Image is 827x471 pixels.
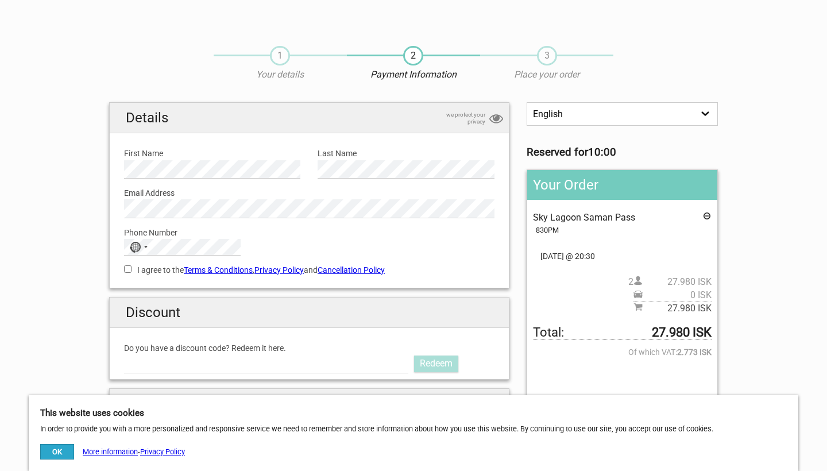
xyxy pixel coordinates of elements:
[643,302,712,315] span: 27.980 ISK
[184,265,253,275] a: Terms & Conditions
[140,447,185,456] a: Privacy Policy
[414,356,458,372] a: Redeem
[536,224,712,237] div: 830PM
[527,170,717,200] h2: Your Order
[533,250,712,262] span: [DATE] @ 20:30
[347,68,480,81] p: Payment Information
[428,111,485,125] span: we protect your privacy
[533,326,712,339] span: Total to be paid
[124,264,494,276] label: I agree to the , and
[628,276,712,288] span: 2 person(s)
[125,240,153,254] button: Selected country
[318,147,494,160] label: Last Name
[110,103,509,133] h2: Details
[643,289,712,302] span: 0 ISK
[677,346,712,358] strong: 2.773 ISK
[83,447,138,456] a: More information
[110,298,509,328] h2: Discount
[124,226,494,239] label: Phone Number
[124,187,494,199] label: Email Address
[270,46,290,65] span: 1
[533,212,635,223] span: Sky Lagoon Saman Pass
[633,302,712,315] span: Subtotal
[40,407,787,419] h5: This website uses cookies
[40,444,185,460] div: -
[588,146,616,159] strong: 10:00
[254,265,304,275] a: Privacy Policy
[124,342,494,354] label: Do you have a discount code? Redeem it here.
[124,147,300,160] label: First Name
[489,111,503,127] i: privacy protection
[40,444,74,460] button: OK
[533,346,712,358] span: Of which VAT:
[652,326,712,339] strong: 27.980 ISK
[537,46,557,65] span: 3
[527,146,718,159] h3: Reserved for
[480,68,613,81] p: Place your order
[318,265,385,275] a: Cancellation Policy
[403,46,423,65] span: 2
[214,68,347,81] p: Your details
[633,289,712,302] span: Pickup price
[110,389,509,419] h2: Card Payment Information
[29,395,798,471] div: In order to provide you with a more personalized and responsive service we need to remember and s...
[643,276,712,288] span: 27.980 ISK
